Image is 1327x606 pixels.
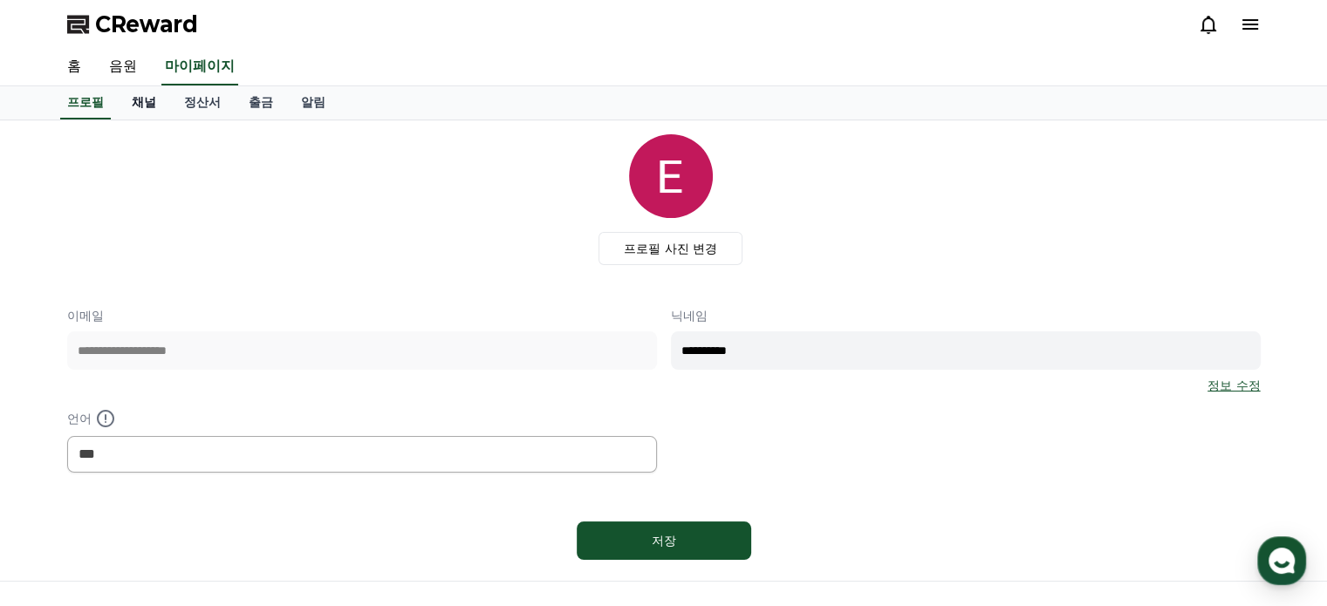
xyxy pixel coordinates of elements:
[270,487,291,501] span: 설정
[67,10,198,38] a: CReward
[5,461,115,505] a: 홈
[53,49,95,85] a: 홈
[67,307,657,324] p: 이메일
[161,49,238,85] a: 마이페이지
[55,487,65,501] span: 홈
[95,10,198,38] span: CReward
[671,307,1261,324] p: 닉네임
[235,86,287,119] a: 출금
[612,532,716,549] div: 저장
[629,134,713,218] img: profile_image
[1207,377,1260,394] a: 정보 수정
[115,461,225,505] a: 대화
[599,232,742,265] label: 프로필 사진 변경
[287,86,339,119] a: 알림
[67,408,657,429] p: 언어
[60,86,111,119] a: 프로필
[170,86,235,119] a: 정산서
[160,488,181,502] span: 대화
[95,49,151,85] a: 음원
[225,461,335,505] a: 설정
[577,521,751,560] button: 저장
[118,86,170,119] a: 채널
